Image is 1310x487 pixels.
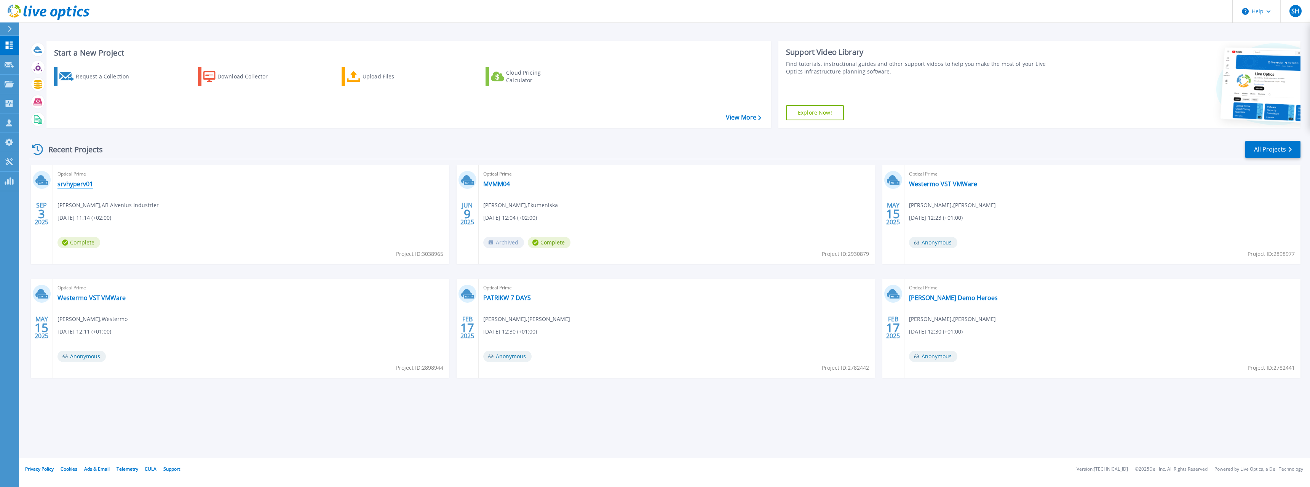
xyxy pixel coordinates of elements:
[909,284,1296,292] span: Optical Prime
[58,315,128,323] span: [PERSON_NAME] , Westermo
[483,351,532,362] span: Anonymous
[1077,467,1128,472] li: Version: [TECHNICAL_ID]
[909,201,996,209] span: [PERSON_NAME] , [PERSON_NAME]
[483,327,537,336] span: [DATE] 12:30 (+01:00)
[886,200,900,228] div: MAY 2025
[342,67,427,86] a: Upload Files
[396,364,443,372] span: Project ID: 2898944
[396,250,443,258] span: Project ID: 3038965
[909,214,963,222] span: [DATE] 12:23 (+01:00)
[909,294,998,302] a: [PERSON_NAME] Demo Heroes
[54,49,761,57] h3: Start a New Project
[1135,467,1208,472] li: © 2025 Dell Inc. All Rights Reserved
[54,67,139,86] a: Request a Collection
[58,170,444,178] span: Optical Prime
[483,315,570,323] span: [PERSON_NAME] , [PERSON_NAME]
[38,211,45,217] span: 3
[29,140,113,159] div: Recent Projects
[163,466,180,472] a: Support
[58,351,106,362] span: Anonymous
[909,180,977,188] a: Westermo VST VMWare
[1248,364,1295,372] span: Project ID: 2782441
[483,214,537,222] span: [DATE] 12:04 (+02:00)
[460,200,474,228] div: JUN 2025
[460,324,474,331] span: 17
[528,237,570,248] span: Complete
[34,314,49,342] div: MAY 2025
[909,315,996,323] span: [PERSON_NAME] , [PERSON_NAME]
[464,211,471,217] span: 9
[909,237,957,248] span: Anonymous
[145,466,157,472] a: EULA
[217,69,278,84] div: Download Collector
[58,214,111,222] span: [DATE] 11:14 (+02:00)
[76,69,137,84] div: Request a Collection
[909,351,957,362] span: Anonymous
[483,237,524,248] span: Archived
[61,466,77,472] a: Cookies
[58,294,126,302] a: Westermo VST VMWare
[34,200,49,228] div: SEP 2025
[909,170,1296,178] span: Optical Prime
[58,180,93,188] a: srvhyperv01
[363,69,423,84] div: Upload Files
[822,250,869,258] span: Project ID: 2930879
[58,327,111,336] span: [DATE] 12:11 (+01:00)
[58,237,100,248] span: Complete
[58,201,159,209] span: [PERSON_NAME] , AB Alvenius Industrier
[786,105,844,120] a: Explore Now!
[84,466,110,472] a: Ads & Email
[726,114,761,121] a: View More
[35,324,48,331] span: 15
[786,47,1059,57] div: Support Video Library
[1214,467,1303,472] li: Powered by Live Optics, a Dell Technology
[58,284,444,292] span: Optical Prime
[1245,141,1300,158] a: All Projects
[483,294,531,302] a: PATRIKW 7 DAYS
[1291,8,1299,14] span: SH
[25,466,54,472] a: Privacy Policy
[460,314,474,342] div: FEB 2025
[886,314,900,342] div: FEB 2025
[198,67,283,86] a: Download Collector
[506,69,567,84] div: Cloud Pricing Calculator
[483,180,510,188] a: MVMM04
[486,67,570,86] a: Cloud Pricing Calculator
[483,201,558,209] span: [PERSON_NAME] , Ekumeniska
[117,466,138,472] a: Telemetry
[886,324,900,331] span: 17
[822,364,869,372] span: Project ID: 2782442
[786,60,1059,75] div: Find tutorials, instructional guides and other support videos to help you make the most of your L...
[1248,250,1295,258] span: Project ID: 2898977
[909,327,963,336] span: [DATE] 12:30 (+01:00)
[483,170,870,178] span: Optical Prime
[886,211,900,217] span: 15
[483,284,870,292] span: Optical Prime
